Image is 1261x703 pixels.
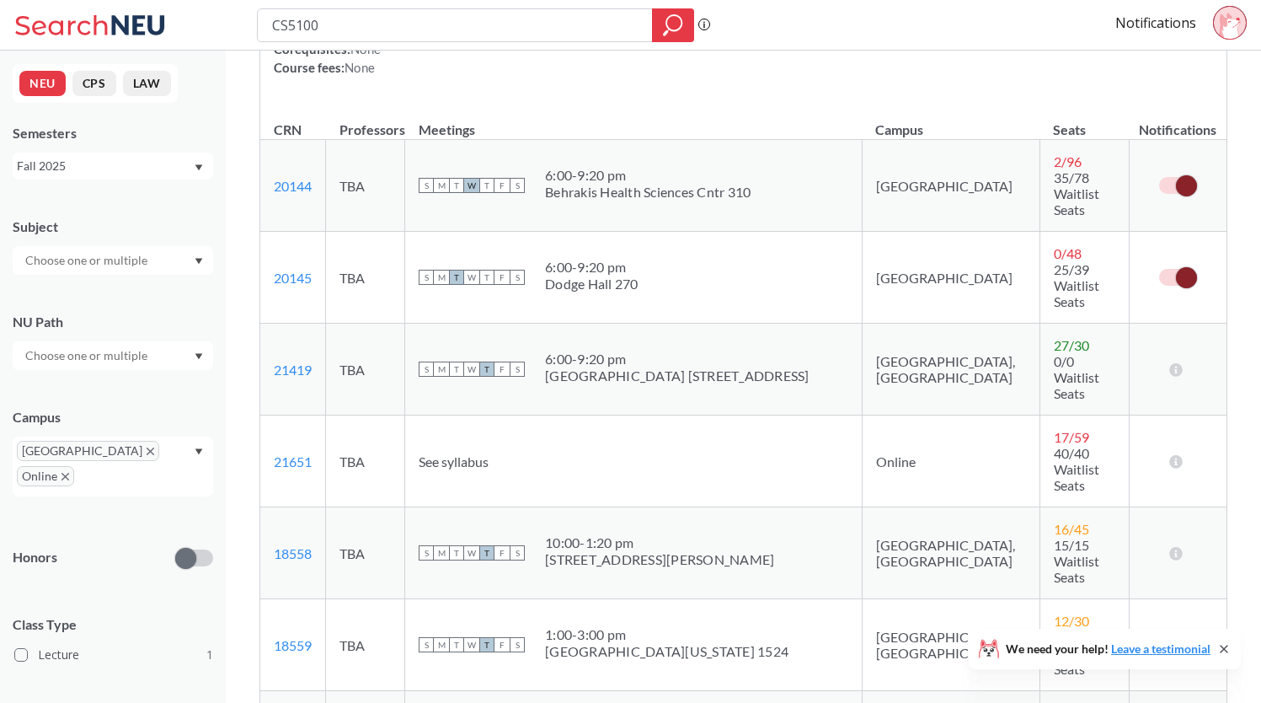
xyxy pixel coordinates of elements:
[545,276,639,292] div: Dodge Hall 270
[274,178,312,194] a: 20144
[419,178,434,193] span: S
[434,362,449,377] span: M
[405,104,863,140] th: Meetings
[419,362,434,377] span: S
[449,178,464,193] span: T
[326,104,405,140] th: Professors
[494,270,510,285] span: F
[652,8,694,42] div: magnifying glass
[13,408,213,427] div: Campus
[419,637,434,652] span: S
[1054,613,1089,629] span: 12 / 30
[464,362,479,377] span: W
[449,270,464,285] span: T
[1006,643,1210,655] span: We need your help!
[270,11,640,40] input: Class, professor, course number, "phrase"
[13,548,57,567] p: Honors
[17,441,159,461] span: [GEOGRAPHIC_DATA]X to remove pill
[274,362,312,378] a: 21419
[206,646,213,664] span: 1
[1054,521,1089,537] span: 16 / 45
[419,270,434,285] span: S
[345,60,375,75] span: None
[434,545,449,561] span: M
[434,178,449,193] span: M
[1054,337,1089,353] span: 27 / 30
[494,362,510,377] span: F
[1039,104,1130,140] th: Seats
[862,416,1039,507] td: Online
[545,351,809,368] div: 6:00 - 9:20 pm
[326,232,405,324] td: TBA
[17,250,158,271] input: Choose one or multiple
[464,270,479,285] span: W
[464,178,479,193] span: W
[274,453,312,470] a: 21651
[479,178,494,193] span: T
[510,178,525,193] span: S
[13,217,213,236] div: Subject
[464,637,479,652] span: W
[195,448,203,455] svg: Dropdown arrow
[1054,445,1099,493] span: 40/40 Waitlist Seats
[862,104,1039,140] th: Campus
[13,313,213,331] div: NU Path
[1054,537,1099,585] span: 15/15 Waitlist Seats
[13,124,213,142] div: Semesters
[419,453,489,470] span: See syllabus
[274,545,312,561] a: 18558
[494,545,510,561] span: F
[326,324,405,416] td: TBA
[17,466,74,486] span: OnlineX to remove pill
[13,341,213,370] div: Dropdown arrow
[862,232,1039,324] td: [GEOGRAPHIC_DATA]
[479,545,494,561] span: T
[862,599,1039,691] td: [GEOGRAPHIC_DATA], [GEOGRAPHIC_DATA]
[1115,13,1196,32] a: Notifications
[479,362,494,377] span: T
[1130,104,1226,140] th: Notifications
[326,599,405,691] td: TBA
[17,346,158,366] input: Choose one or multiple
[479,637,494,652] span: T
[510,270,525,285] span: S
[13,437,213,496] div: [GEOGRAPHIC_DATA]X to remove pillOnlineX to remove pillDropdown arrow
[510,362,525,377] span: S
[494,178,510,193] span: F
[545,368,809,384] div: [GEOGRAPHIC_DATA] [STREET_ADDRESS]
[419,545,434,561] span: S
[545,259,639,276] div: 6:00 - 9:20 pm
[195,164,203,171] svg: Dropdown arrow
[862,507,1039,599] td: [GEOGRAPHIC_DATA], [GEOGRAPHIC_DATA]
[510,545,525,561] span: S
[274,637,312,653] a: 18559
[274,121,302,139] div: CRN
[663,13,683,37] svg: magnifying glass
[494,637,510,652] span: F
[1054,261,1099,309] span: 25/39 Waitlist Seats
[13,246,213,275] div: Dropdown arrow
[19,71,66,96] button: NEU
[17,157,193,175] div: Fall 2025
[545,167,751,184] div: 6:00 - 9:20 pm
[545,626,788,643] div: 1:00 - 3:00 pm
[449,362,464,377] span: T
[61,473,69,480] svg: X to remove pill
[434,637,449,652] span: M
[326,140,405,232] td: TBA
[1054,429,1089,445] span: 17 / 59
[13,153,213,180] div: Fall 2025Dropdown arrow
[1054,245,1082,261] span: 0 / 48
[1054,353,1099,401] span: 0/0 Waitlist Seats
[862,140,1039,232] td: [GEOGRAPHIC_DATA]
[434,270,449,285] span: M
[479,270,494,285] span: T
[1054,153,1082,169] span: 2 / 96
[545,184,751,201] div: Behrakis Health Sciences Cntr 310
[14,644,213,666] label: Lecture
[862,324,1039,416] td: [GEOGRAPHIC_DATA], [GEOGRAPHIC_DATA]
[326,507,405,599] td: TBA
[545,534,774,551] div: 10:00 - 1:20 pm
[545,643,788,660] div: [GEOGRAPHIC_DATA][US_STATE] 1524
[147,448,154,455] svg: X to remove pill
